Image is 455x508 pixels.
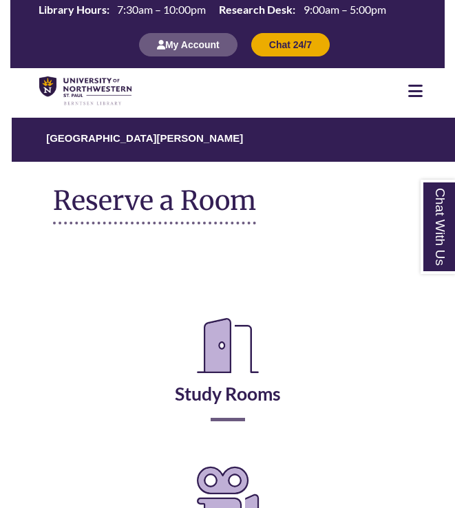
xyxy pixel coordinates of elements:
h1: Reserve a Room [53,186,256,224]
span: 9:00am – 5:00pm [304,3,386,16]
a: Chat 24/7 [251,39,330,50]
img: UNWSP Library Logo [39,76,131,105]
button: Chat 24/7 [251,33,330,56]
a: Study Rooms [175,348,281,405]
th: Research Desk: [213,2,297,17]
table: Hours Today [33,2,391,17]
a: My Account [139,39,237,50]
a: Hours Today [33,2,391,19]
a: [GEOGRAPHIC_DATA][PERSON_NAME] [46,132,243,144]
nav: Breadcrumb [53,118,401,162]
th: Library Hours: [33,2,112,17]
button: My Account [139,33,237,56]
span: 7:30am – 10:00pm [117,3,206,16]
